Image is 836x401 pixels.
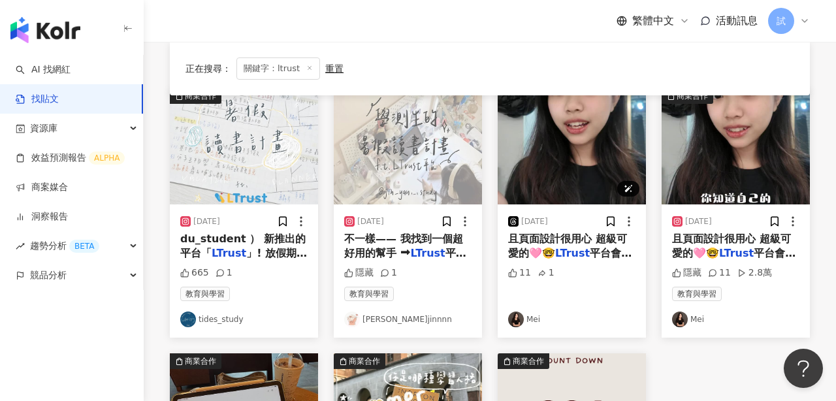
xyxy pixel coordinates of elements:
[672,266,701,280] div: 隱藏
[30,231,99,261] span: 趨勢分析
[180,312,308,327] a: KOL Avatartides_study
[16,242,25,251] span: rise
[185,63,231,74] span: 正在搜尋 ：
[180,266,209,280] div: 665
[685,216,712,227] div: [DATE]
[193,216,220,227] div: [DATE]
[672,312,688,327] img: KOL Avatar
[344,233,463,259] span: 不一樣—— 我找到一個超好用的幫手 ⮕
[662,88,810,204] div: post-image商業合作
[784,349,823,388] iframe: Help Scout Beacon - Open
[508,312,524,327] img: KOL Avatar
[10,17,80,43] img: logo
[16,93,59,106] a: 找貼文
[662,88,810,204] img: post-image
[357,216,384,227] div: [DATE]
[185,355,216,368] div: 商業合作
[508,233,627,259] span: 且頁面設計很用心 超級可愛的🩷🤓
[677,89,708,103] div: 商業合作
[508,266,531,280] div: 11
[513,355,544,368] div: 商業合作
[380,266,397,280] div: 1
[508,312,635,327] a: KOL AvatarMei
[344,266,374,280] div: 隱藏
[349,355,380,368] div: 商業合作
[185,89,216,103] div: 商業合作
[719,247,754,259] mark: LTrust
[180,287,230,301] span: 教育與學習
[498,88,646,204] img: post-image
[777,14,786,28] span: 試
[16,210,68,223] a: 洞察報告
[334,88,482,204] img: post-image
[236,57,320,80] span: 關鍵字：ltrust
[555,247,590,259] mark: LTrust
[30,261,67,290] span: 競品分析
[30,114,57,143] span: 資源庫
[69,240,99,253] div: BETA
[325,63,344,74] div: 重置
[672,312,799,327] a: KOL AvatarMei
[16,63,71,76] a: searchAI 找網紅
[716,14,758,27] span: 活動訊息
[212,247,246,259] mark: LTrust
[170,88,318,204] img: post-image
[708,266,731,280] div: 11
[737,266,772,280] div: 2.8萬
[216,266,233,280] div: 1
[672,287,722,301] span: 教育與學習
[411,247,445,259] mark: LTrust
[521,216,548,227] div: [DATE]
[672,233,791,259] span: 且頁面設計很用心 超級可愛的🩷🤓
[16,181,68,194] a: 商案媒合
[344,312,360,327] img: KOL Avatar
[170,88,318,204] div: post-image商業合作
[180,233,306,259] span: du_student ） 新推出的平台「
[344,287,394,301] span: 教育與學習
[344,312,472,327] a: KOL Avatar[PERSON_NAME]jinnnn
[180,312,196,327] img: KOL Avatar
[632,14,674,28] span: 繁體中文
[538,266,555,280] div: 1
[16,152,125,165] a: 效益預測報告ALPHA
